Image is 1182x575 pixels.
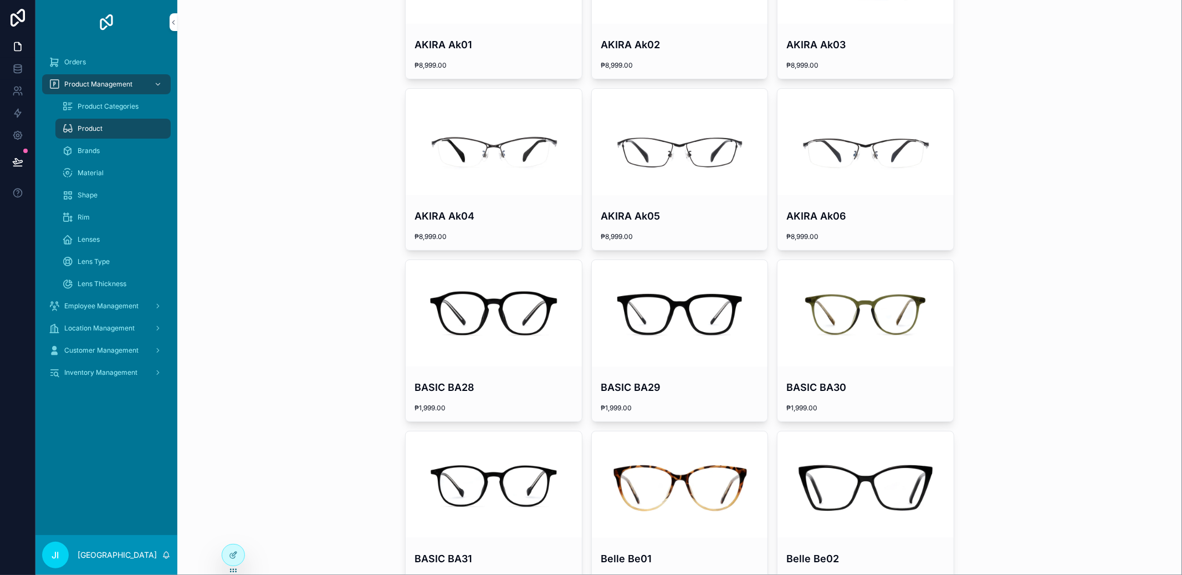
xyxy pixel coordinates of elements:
a: BASIC BA29₱1,999.00 [591,259,769,422]
span: JI [52,548,59,562]
h4: Belle Be01 [601,551,759,566]
a: Lenses [55,230,171,250]
span: Material [78,169,104,177]
h4: AKIRA Ak01 [415,37,573,52]
a: Brands [55,141,171,161]
span: Employee Management [64,302,139,311]
a: BASIC BA28₱1,999.00 [405,259,582,422]
span: ₱8,999.00 [601,232,759,241]
span: ₱1,999.00 [415,404,573,413]
img: App logo [98,13,115,31]
a: Orders [42,52,171,72]
span: Lens Type [78,257,110,266]
span: ₱8,999.00 [415,232,573,241]
div: BASIC-BA28-F.webp [406,260,582,367]
h4: BASIC BA29 [601,380,759,395]
span: ₱1,999.00 [786,404,945,413]
span: ₱8,999.00 [786,232,945,241]
h4: Belle Be02 [786,551,945,566]
h4: BASIC BA30 [786,380,945,395]
h4: AKIRA Ak05 [601,208,759,223]
div: BASIC-BA29-F.webp [592,260,768,367]
h4: AKIRA Ak06 [786,208,945,223]
span: Customer Management [64,346,139,355]
span: Inventory Management [64,368,137,377]
p: [GEOGRAPHIC_DATA] [78,549,157,561]
a: AKIRA Ak05₱8,999.00 [591,88,769,251]
div: AKIRA-Ak04-F.webp [406,89,582,195]
span: Product Management [64,80,132,89]
span: Rim [78,213,90,222]
a: Product Categories [55,96,171,116]
a: Lens Thickness [55,274,171,294]
div: BASIC-BA31-F.webp [406,431,582,538]
div: scrollable content [35,44,177,397]
h4: AKIRA Ak04 [415,208,573,223]
a: Customer Management [42,340,171,360]
span: Product Categories [78,102,139,111]
h4: BASIC BA28 [415,380,573,395]
a: Product Management [42,74,171,94]
span: Location Management [64,324,135,333]
a: Employee Management [42,296,171,316]
a: AKIRA Ak04₱8,999.00 [405,88,582,251]
a: Lens Type [55,252,171,272]
h4: AKIRA Ak03 [786,37,945,52]
h4: AKIRA Ak02 [601,37,759,52]
span: ₱8,999.00 [601,61,759,70]
span: Orders [64,58,86,67]
a: AKIRA Ak06₱8,999.00 [777,88,954,251]
span: ₱1,999.00 [601,404,759,413]
div: Belle-Be01-F.webp [592,431,768,538]
span: ₱8,999.00 [786,61,945,70]
span: Product [78,124,103,133]
span: Brands [78,146,100,155]
a: Material [55,163,171,183]
a: Product [55,119,171,139]
a: Rim [55,207,171,227]
a: BASIC BA30₱1,999.00 [777,259,954,422]
a: Inventory Management [42,363,171,383]
span: Lenses [78,235,100,244]
a: Shape [55,185,171,205]
span: Shape [78,191,98,200]
div: BASIC-BA30-F.webp [777,260,954,367]
div: Belle-Be02-F.webp [777,431,954,538]
h4: BASIC BA31 [415,551,573,566]
div: AKIRA-Ak05-F.webp [592,89,768,195]
span: Lens Thickness [78,279,126,288]
a: Location Management [42,318,171,338]
span: ₱8,999.00 [415,61,573,70]
div: AKIRA-Ak06-F.webp [777,89,954,195]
